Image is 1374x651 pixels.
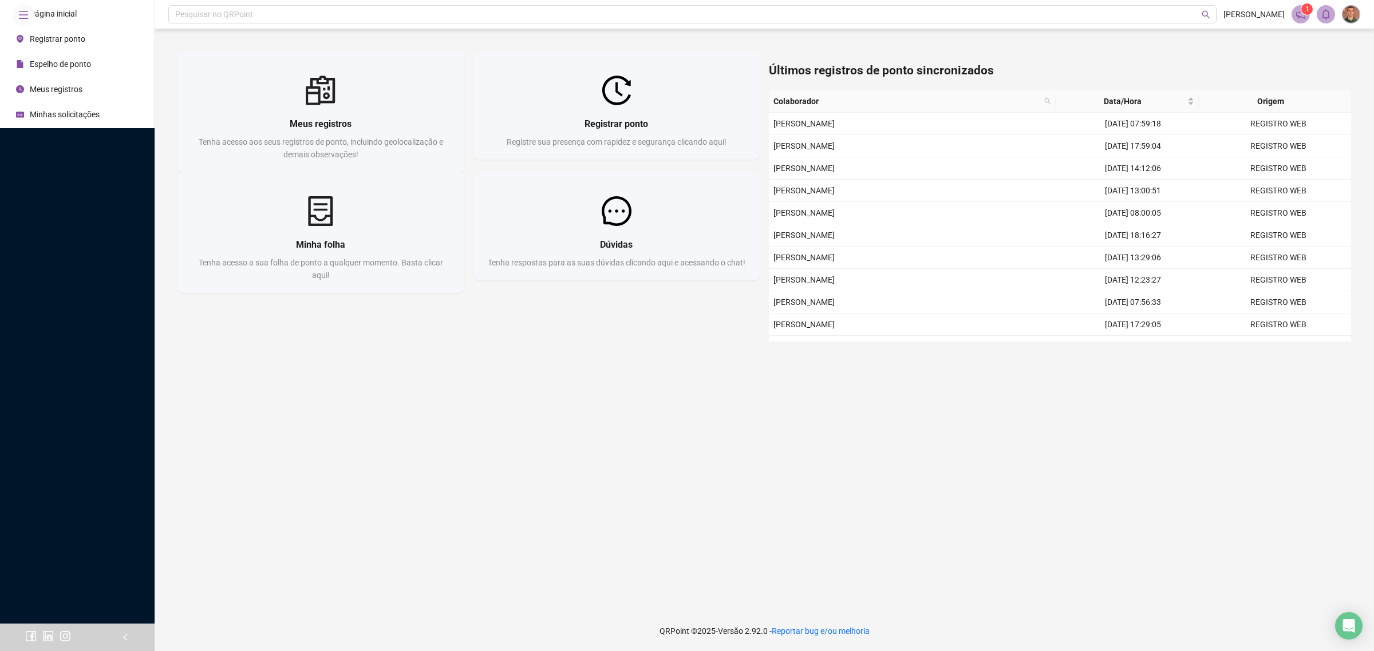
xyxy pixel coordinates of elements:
span: Reportar bug e/ou melhoria [772,626,870,636]
span: Tenha acesso a sua folha de ponto a qualquer momento. Basta clicar aqui! [199,258,443,280]
td: [DATE] 18:16:27 [1060,224,1206,247]
span: search [1202,10,1210,19]
sup: 1 [1301,3,1313,15]
td: REGISTRO WEB [1206,336,1351,358]
span: 1 [1305,5,1309,13]
td: [DATE] 08:00:24 [1060,336,1206,358]
a: DúvidasTenha respostas para as suas dúvidas clicando aqui e acessando o chat! [473,172,760,280]
span: Meus registros [30,85,82,94]
a: Minha folhaTenha acesso a sua folha de ponto a qualquer momento. Basta clicar aqui! [177,172,464,293]
td: [DATE] 13:00:51 [1060,180,1206,202]
span: file [16,60,24,68]
td: [DATE] 08:00:05 [1060,202,1206,224]
span: Dúvidas [600,239,633,250]
span: linkedin [42,630,54,642]
td: [DATE] 07:59:18 [1060,113,1206,135]
span: Meus registros [290,118,352,129]
span: Versão [718,626,743,636]
span: Colaborador [773,95,1040,108]
td: REGISTRO WEB [1206,269,1351,291]
td: [DATE] 14:12:06 [1060,157,1206,180]
a: Registrar pontoRegistre sua presença com rapidez e segurança clicando aqui! [473,51,760,160]
td: [DATE] 12:23:27 [1060,269,1206,291]
td: REGISTRO WEB [1206,291,1351,313]
span: Minhas solicitações [30,110,100,119]
td: [DATE] 17:29:05 [1060,313,1206,336]
span: facebook [25,630,37,642]
td: REGISTRO WEB [1206,224,1351,247]
span: [PERSON_NAME] [773,320,835,329]
td: REGISTRO WEB [1206,313,1351,336]
span: environment [16,35,24,43]
span: [PERSON_NAME] [773,208,835,217]
span: Registrar ponto [30,34,85,43]
td: REGISTRO WEB [1206,135,1351,157]
span: Minha folha [296,239,345,250]
span: search [1042,93,1053,110]
span: Página inicial [30,9,77,18]
span: Data/Hora [1060,95,1185,108]
a: Meus registrosTenha acesso aos seus registros de ponto, incluindo geolocalização e demais observa... [177,51,464,172]
span: schedule [16,110,24,118]
td: [DATE] 17:59:04 [1060,135,1206,157]
span: [PERSON_NAME] [773,231,835,240]
span: Registrar ponto [585,118,648,129]
span: menu [18,10,29,20]
span: [PERSON_NAME] [773,275,835,284]
div: Open Intercom Messenger [1335,612,1363,640]
td: REGISTRO WEB [1206,202,1351,224]
td: REGISTRO WEB [1206,113,1351,135]
span: Tenha respostas para as suas dúvidas clicando aqui e acessando o chat! [488,258,745,267]
span: bell [1321,9,1331,19]
span: [PERSON_NAME] [773,141,835,150]
td: [DATE] 13:29:06 [1060,247,1206,269]
span: [PERSON_NAME] [773,253,835,262]
span: instagram [60,630,71,642]
span: Tenha acesso aos seus registros de ponto, incluindo geolocalização e demais observações! [199,137,443,159]
span: search [1044,98,1051,105]
td: REGISTRO WEB [1206,247,1351,269]
span: Espelho de ponto [30,59,91,69]
td: REGISTRO WEB [1206,157,1351,180]
td: [DATE] 07:56:33 [1060,291,1206,313]
footer: QRPoint © 2025 - 2.92.0 - [155,611,1374,651]
span: Últimos registros de ponto sincronizados [769,63,994,77]
span: [PERSON_NAME] [773,119,835,128]
td: REGISTRO WEB [1206,180,1351,202]
span: clock-circle [16,85,24,93]
span: [PERSON_NAME] [1223,8,1285,21]
th: Data/Hora [1056,90,1199,113]
span: [PERSON_NAME] [773,297,835,307]
span: notification [1296,9,1306,19]
span: [PERSON_NAME] [773,164,835,173]
img: 67213 [1343,6,1360,23]
span: [PERSON_NAME] [773,186,835,195]
th: Origem [1199,90,1342,113]
span: Registre sua presença com rapidez e segurança clicando aqui! [507,137,727,146]
span: left [121,633,129,641]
